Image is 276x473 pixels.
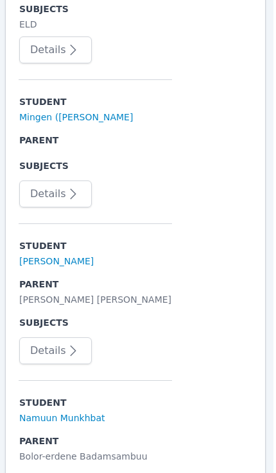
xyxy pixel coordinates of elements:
span: Student [19,239,171,252]
span: Subjects [19,3,171,15]
a: Mingen ([PERSON_NAME] [19,111,133,124]
a: Namuun Munkhbat [19,412,105,424]
div: Bolor-erdene Badamsambuu [19,450,171,463]
span: Parent [19,134,171,147]
span: Parent [19,278,171,291]
tr: Student[PERSON_NAME] Parent[PERSON_NAME] [PERSON_NAME]SubjectsDetails [19,224,172,381]
tr: StudentMingen ([PERSON_NAME] ParentSubjectsDetails [19,80,172,224]
span: Subjects [19,159,171,172]
a: [PERSON_NAME] [19,255,94,268]
span: Student [19,396,171,409]
span: Student [19,95,171,108]
button: Details [19,36,92,63]
button: Details [19,337,92,364]
li: ELD [19,18,171,31]
div: [PERSON_NAME] [PERSON_NAME] [19,293,171,306]
span: Parent [19,435,171,447]
button: Details [19,180,92,207]
span: Subjects [19,316,171,329]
